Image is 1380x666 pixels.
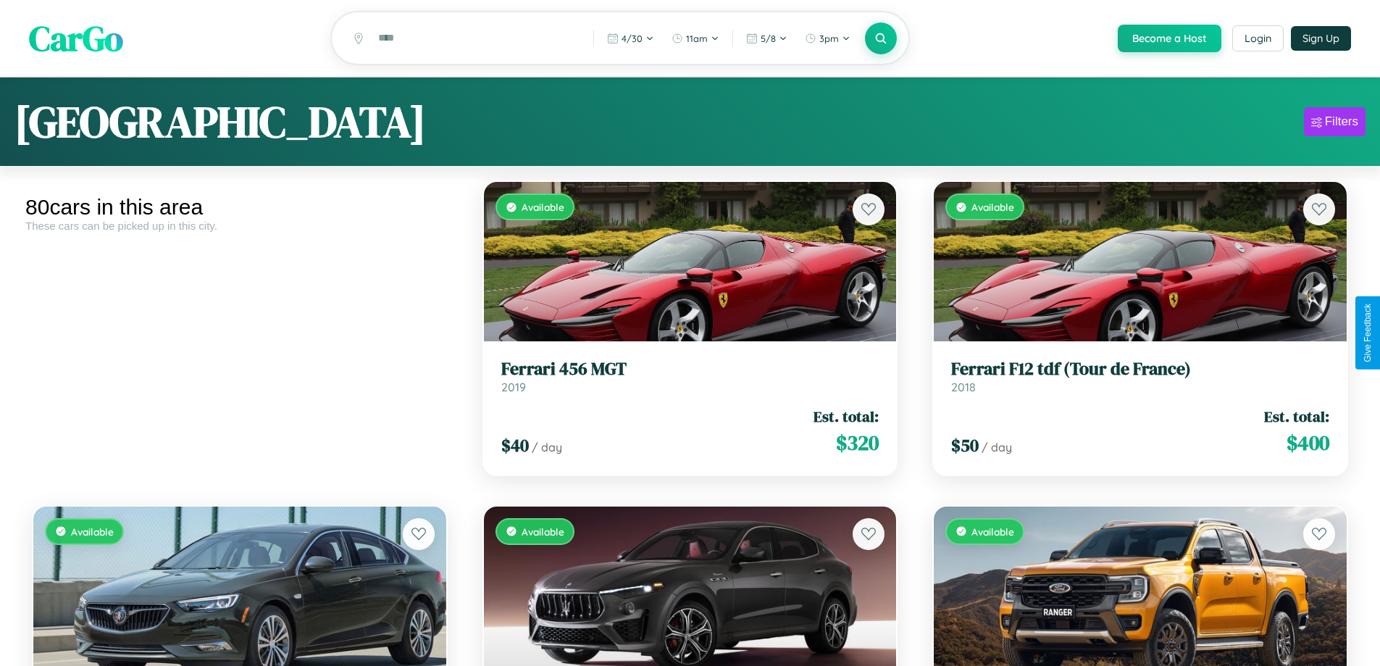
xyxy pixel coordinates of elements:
[761,33,776,44] span: 5 / 8
[1287,428,1329,457] span: $ 400
[798,27,858,50] button: 3pm
[951,433,979,457] span: $ 50
[501,359,879,394] a: Ferrari 456 MGT2019
[1304,107,1366,136] button: Filters
[664,27,727,50] button: 11am
[739,27,795,50] button: 5/8
[1291,26,1351,51] button: Sign Up
[532,440,562,454] span: / day
[25,220,454,232] div: These cars can be picked up in this city.
[1363,304,1373,362] div: Give Feedback
[686,33,708,44] span: 11am
[14,92,426,151] h1: [GEOGRAPHIC_DATA]
[971,201,1014,213] span: Available
[522,525,564,538] span: Available
[501,433,529,457] span: $ 40
[814,406,879,427] span: Est. total:
[951,380,976,394] span: 2018
[71,525,114,538] span: Available
[501,359,879,380] h3: Ferrari 456 MGT
[1232,25,1284,51] button: Login
[951,359,1329,394] a: Ferrari F12 tdf (Tour de France)2018
[982,440,1012,454] span: / day
[25,195,454,220] div: 80 cars in this area
[951,359,1329,380] h3: Ferrari F12 tdf (Tour de France)
[1325,115,1358,129] div: Filters
[819,33,839,44] span: 3pm
[522,201,564,213] span: Available
[29,14,123,62] span: CarGo
[622,33,643,44] span: 4 / 30
[600,27,661,50] button: 4/30
[501,380,526,394] span: 2019
[1118,25,1221,52] button: Become a Host
[836,428,879,457] span: $ 320
[1264,406,1329,427] span: Est. total:
[971,525,1014,538] span: Available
